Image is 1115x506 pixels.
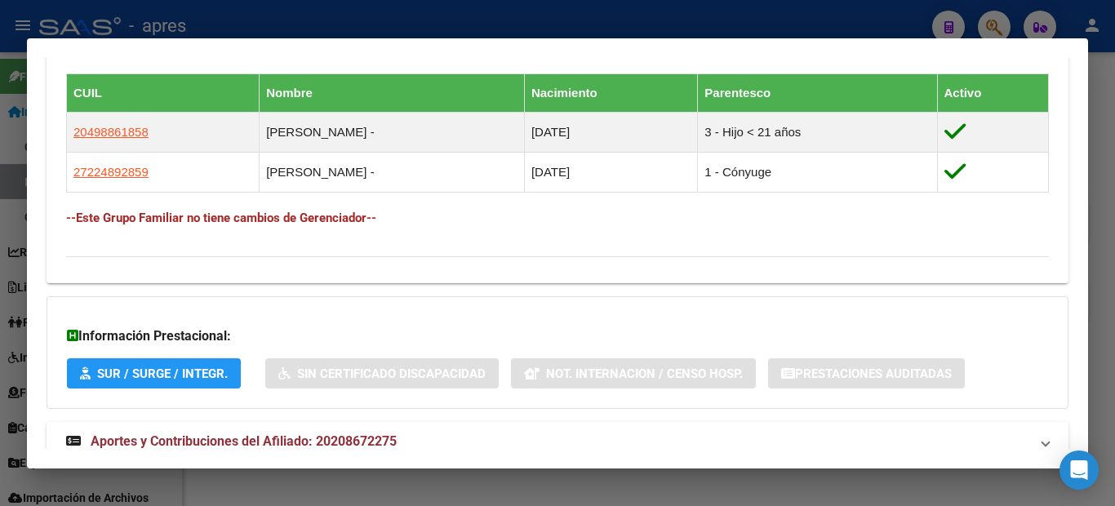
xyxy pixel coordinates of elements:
td: [DATE] [524,152,697,192]
th: Nacimiento [524,73,697,112]
mat-expansion-panel-header: Aportes y Contribuciones del Afiliado: 20208672275 [47,422,1068,461]
div: Open Intercom Messenger [1059,451,1099,490]
td: [DATE] [524,112,697,152]
button: Sin Certificado Discapacidad [265,358,499,388]
th: Parentesco [698,73,937,112]
span: 0 - Recibe haberes regularmente [66,44,395,59]
span: Not. Internacion / Censo Hosp. [546,366,743,381]
td: [PERSON_NAME] - [260,152,525,192]
span: Sin Certificado Discapacidad [297,366,486,381]
td: 1 - Cónyuge [698,152,937,192]
span: Aportes y Contribuciones del Afiliado: 20208672275 [91,433,397,449]
td: [PERSON_NAME] - [260,112,525,152]
h4: --Este Grupo Familiar no tiene cambios de Gerenciador-- [66,209,1049,227]
h3: Información Prestacional: [67,326,1048,346]
button: SUR / SURGE / INTEGR. [67,358,241,388]
td: 3 - Hijo < 21 años [698,112,937,152]
button: Not. Internacion / Censo Hosp. [511,358,756,388]
th: CUIL [67,73,260,112]
span: Prestaciones Auditadas [795,366,952,381]
strong: Situacion de Revista Titular: [66,44,220,59]
button: Prestaciones Auditadas [768,358,965,388]
th: Nombre [260,73,525,112]
span: 27224892859 [73,165,149,179]
span: 20498861858 [73,125,149,139]
span: SUR / SURGE / INTEGR. [97,366,228,381]
th: Activo [937,73,1049,112]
